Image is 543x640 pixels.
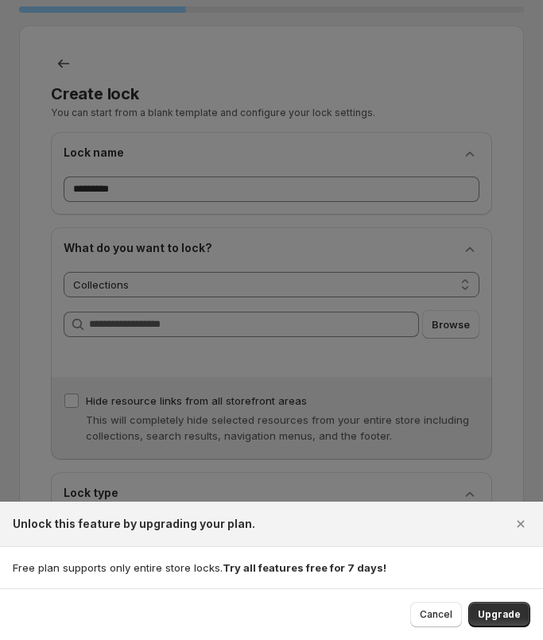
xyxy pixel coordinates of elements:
[468,602,530,627] button: Upgrade
[13,516,255,532] h2: Unlock this feature by upgrading your plan.
[508,511,533,537] button: Close
[410,602,462,627] button: Cancel
[478,608,521,621] span: Upgrade
[13,560,530,576] p: Free plan supports only entire store locks.
[420,608,452,621] span: Cancel
[223,561,386,574] strong: Try all features free for 7 days!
